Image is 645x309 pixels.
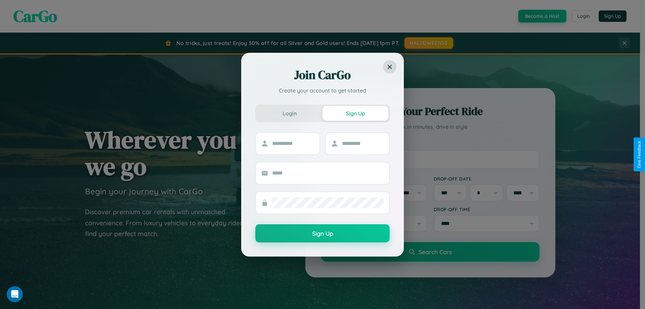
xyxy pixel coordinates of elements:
[255,86,390,94] p: Create your account to get started
[637,141,642,168] div: Give Feedback
[255,224,390,242] button: Sign Up
[7,286,23,302] iframe: Intercom live chat
[257,106,322,121] button: Login
[322,106,388,121] button: Sign Up
[255,67,390,83] h2: Join CarGo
